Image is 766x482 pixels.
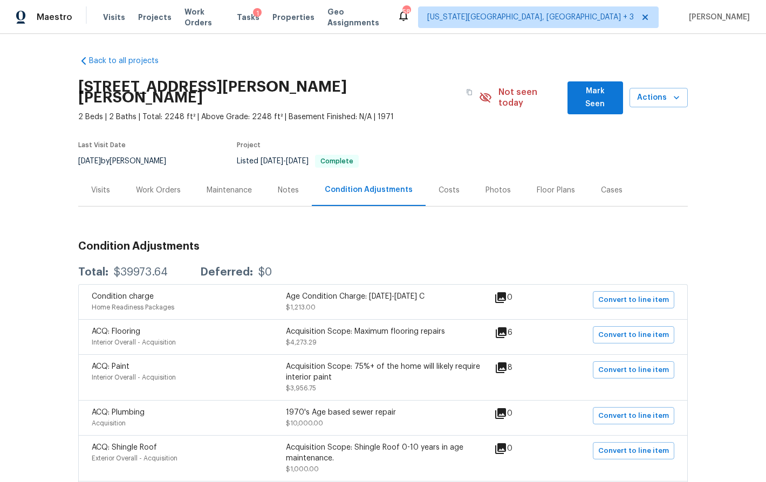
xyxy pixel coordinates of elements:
span: $1,000.00 [286,466,319,472]
span: [US_STATE][GEOGRAPHIC_DATA], [GEOGRAPHIC_DATA] + 3 [427,12,634,23]
span: Visits [103,12,125,23]
div: Acquisition Scope: Maximum flooring repairs [286,326,480,337]
span: $1,213.00 [286,304,316,311]
span: Maestro [37,12,72,23]
span: Condition charge [92,293,154,300]
div: 0 [494,442,547,455]
div: Age Condition Charge: [DATE]-[DATE] C [286,291,480,302]
button: Convert to line item [593,326,674,343]
span: Last Visit Date [78,142,126,148]
div: 8 [495,361,547,374]
a: Back to all projects [78,56,182,66]
div: Condition Adjustments [325,184,413,195]
button: Convert to line item [593,442,674,459]
div: Visits [91,185,110,196]
span: Exterior Overall - Acquisition [92,455,177,462]
div: Costs [439,185,460,196]
span: 2 Beds | 2 Baths | Total: 2248 ft² | Above Grade: 2248 ft² | Basement Finished: N/A | 1971 [78,112,479,122]
div: $0 [258,267,272,278]
span: Interior Overall - Acquisition [92,339,176,346]
div: Floor Plans [537,185,575,196]
span: Geo Assignments [327,6,384,28]
div: 0 [494,407,547,420]
div: $39973.64 [114,267,168,278]
span: Interior Overall - Acquisition [92,374,176,381]
span: Complete [316,158,358,164]
h2: [STREET_ADDRESS][PERSON_NAME][PERSON_NAME] [78,81,460,103]
div: Deferred: [200,267,253,278]
span: Convert to line item [598,329,669,341]
button: Convert to line item [593,407,674,424]
span: Convert to line item [598,364,669,376]
span: ACQ: Shingle Roof [92,444,157,451]
span: Properties [272,12,314,23]
h3: Condition Adjustments [78,241,688,252]
span: Actions [638,91,679,105]
span: Home Readiness Packages [92,304,174,311]
span: ACQ: Paint [92,363,129,370]
span: [DATE] [286,157,309,165]
div: Photos [485,185,511,196]
span: - [261,157,309,165]
div: 1970's Age based sewer repair [286,407,480,418]
div: 58 [402,6,410,17]
div: 1 [253,8,262,19]
span: Acquisition [92,420,126,426]
span: Convert to line item [598,294,669,306]
div: 0 [494,291,547,304]
div: Acquisition Scope: Shingle Roof 0-10 years in age maintenance. [286,442,480,464]
button: Actions [630,88,688,108]
div: Total: [78,267,108,278]
div: Maintenance [207,185,252,196]
span: Tasks [237,13,259,21]
button: Mark Seen [567,81,623,114]
span: Listed [237,157,359,165]
span: [DATE] [78,157,101,165]
span: Convert to line item [598,410,669,422]
span: Convert to line item [598,445,669,457]
div: 6 [495,326,547,339]
span: Projects [138,12,172,23]
button: Convert to line item [593,291,674,308]
span: ACQ: Flooring [92,328,140,335]
span: Project [237,142,261,148]
span: $3,956.75 [286,385,316,391]
span: Work Orders [184,6,224,28]
div: Notes [278,185,299,196]
span: Mark Seen [576,85,614,111]
span: [PERSON_NAME] [685,12,750,23]
div: Work Orders [136,185,181,196]
div: by [PERSON_NAME] [78,155,179,168]
span: ACQ: Plumbing [92,409,145,416]
div: Cases [601,185,623,196]
span: $4,273.29 [286,339,317,346]
div: Acquisition Scope: 75%+ of the home will likely require interior paint [286,361,480,383]
span: [DATE] [261,157,283,165]
button: Copy Address [460,82,479,102]
span: $10,000.00 [286,420,323,426]
button: Convert to line item [593,361,674,378]
span: Not seen today [498,87,561,108]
